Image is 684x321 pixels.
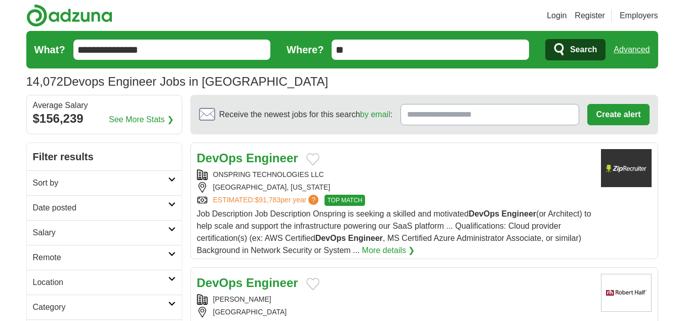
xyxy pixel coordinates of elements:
button: Add to favorite jobs [306,153,319,165]
strong: DevOps [197,151,243,165]
a: Register [575,10,605,22]
a: DevOps Engineer [197,276,298,290]
div: [GEOGRAPHIC_DATA] [197,307,593,317]
img: Robert Half logo [601,274,652,312]
a: Employers [620,10,658,22]
span: Job Description Job Description Onspring is seeking a skilled and motivated (or Architect) to hel... [197,209,591,255]
div: [GEOGRAPHIC_DATA], [US_STATE] [197,182,593,193]
strong: DevOps [315,234,346,242]
div: $156,239 [33,110,176,128]
button: Search [545,39,606,60]
strong: DevOps [469,209,499,218]
img: Company logo [601,149,652,187]
label: Where? [287,42,324,57]
strong: Engineer [348,234,383,242]
h2: Filter results [27,143,182,170]
strong: DevOps [197,276,243,290]
span: 14,072 [26,73,63,91]
a: [PERSON_NAME] [213,295,271,303]
h2: Sort by [33,177,168,189]
img: Adzuna logo [26,4,112,27]
strong: Engineer [246,151,298,165]
span: TOP MATCH [325,195,365,206]
a: More details ❯ [362,244,415,257]
h2: Category [33,301,168,313]
span: ? [308,195,318,205]
h2: Date posted [33,202,168,214]
h2: Salary [33,227,168,239]
a: Date posted [27,195,182,220]
a: Salary [27,220,182,245]
a: Category [27,295,182,319]
label: What? [34,42,65,57]
strong: Engineer [246,276,298,290]
a: DevOps Engineer [197,151,298,165]
a: Location [27,270,182,295]
h2: Remote [33,252,168,264]
div: Average Salary [33,101,176,110]
span: $91,783 [255,196,280,204]
h2: Location [33,276,168,289]
h1: Devops Engineer Jobs in [GEOGRAPHIC_DATA] [26,75,329,88]
a: by email [360,110,390,119]
div: ONSPRING TECHNOLOGIES LLC [197,169,593,180]
span: Search [570,40,597,60]
button: Add to favorite jobs [306,278,319,290]
a: Login [547,10,567,22]
a: Advanced [614,40,650,60]
a: Sort by [27,170,182,195]
a: See More Stats ❯ [109,114,174,126]
strong: Engineer [502,209,536,218]
a: Remote [27,245,182,270]
button: Create alert [587,104,649,125]
span: Receive the newest jobs for this search : [219,109,392,121]
a: ESTIMATED:$91,783per year? [213,195,321,206]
